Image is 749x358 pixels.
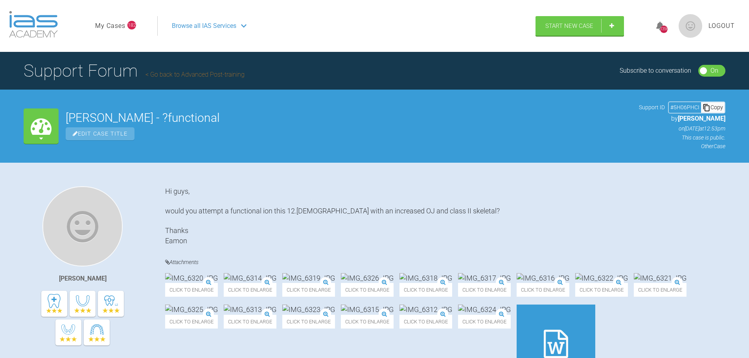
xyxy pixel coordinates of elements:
div: 1356 [660,26,668,33]
img: IMG_6313.JPG [224,305,276,314]
span: Click to enlarge [458,315,511,329]
p: This case is public. [639,133,725,142]
img: Eamon OReilly [42,186,123,266]
div: [PERSON_NAME] [59,274,107,284]
span: Click to enlarge [458,283,511,297]
span: Click to enlarge [224,283,276,297]
span: Browse all IAS Services [172,21,236,31]
a: Go back to Advanced Post-training [145,71,245,78]
span: Click to enlarge [165,283,218,297]
h4: Attachments [165,257,725,267]
span: [PERSON_NAME] [678,115,725,122]
span: Click to enlarge [399,283,452,297]
h1: Support Forum [24,57,245,84]
img: IMG_6318.JPG [399,273,452,283]
span: Click to enlarge [517,283,569,297]
span: Click to enlarge [282,315,335,329]
div: Copy [701,102,725,112]
span: Start New Case [545,22,593,29]
span: Click to enlarge [165,315,218,329]
span: Click to enlarge [634,283,686,297]
p: on [DATE] at 12:53pm [639,124,725,133]
img: IMG_6319.JPG [282,273,335,283]
img: IMG_6326.JPG [341,273,394,283]
img: IMG_6314.JPG [224,273,276,283]
img: IMG_6321.JPG [634,273,686,283]
img: IMG_6316.JPG [517,273,569,283]
a: Start New Case [536,16,624,36]
span: Click to enlarge [224,315,276,329]
span: Support ID [639,103,665,112]
div: On [710,66,718,76]
span: Edit Case Title [66,127,134,140]
img: IMG_6324.JPG [458,305,511,314]
span: Click to enlarge [341,315,394,329]
p: Other Case [639,142,725,151]
img: IMG_6320.JPG [165,273,218,283]
span: Click to enlarge [575,283,628,297]
span: Click to enlarge [282,283,335,297]
div: Hi guys, would you attempt a functional ion this 12.[DEMOGRAPHIC_DATA] with an increased OJ and c... [165,186,725,246]
a: My Cases [95,21,125,31]
h2: [PERSON_NAME] - ?functional [66,112,632,124]
p: by [639,114,725,124]
a: Logout [709,21,735,31]
img: profile.png [679,14,702,38]
div: Subscribe to conversation [620,66,691,76]
img: IMG_6325.JPG [165,305,218,314]
span: Click to enlarge [341,283,394,297]
img: IMG_6322.JPG [575,273,628,283]
span: Click to enlarge [399,315,452,329]
span: 182 [127,21,136,29]
img: IMG_6312.JPG [399,305,452,314]
img: IMG_6317.JPG [458,273,511,283]
img: IMG_6323.JPG [282,305,335,314]
img: IMG_6315.JPG [341,305,394,314]
img: logo-light.3e3ef733.png [9,11,58,38]
div: # 5H06PHCI [669,103,701,112]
